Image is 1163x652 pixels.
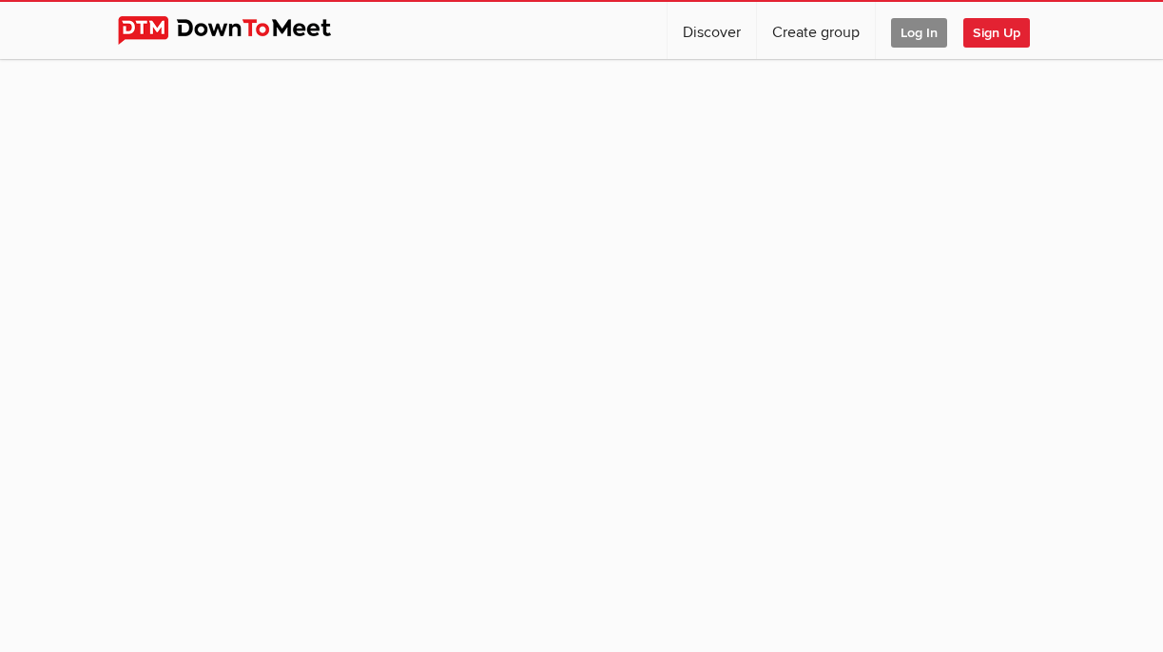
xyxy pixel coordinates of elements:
a: Log In [876,2,962,59]
a: Discover [668,2,756,59]
span: Log In [891,18,947,48]
a: Sign Up [963,2,1045,59]
img: DownToMeet [118,16,360,45]
a: Create group [757,2,875,59]
span: Sign Up [963,18,1030,48]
